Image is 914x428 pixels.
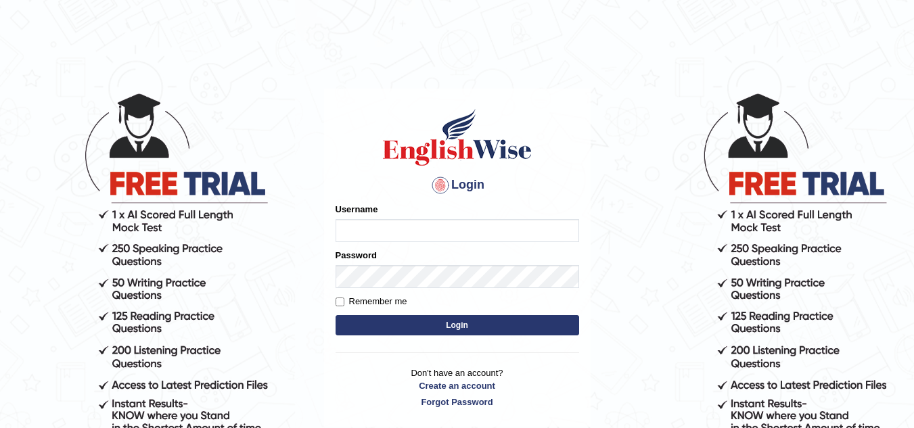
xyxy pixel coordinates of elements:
[336,315,579,335] button: Login
[336,203,378,216] label: Username
[336,295,407,308] label: Remember me
[336,298,344,306] input: Remember me
[380,107,534,168] img: Logo of English Wise sign in for intelligent practice with AI
[336,249,377,262] label: Password
[336,379,579,392] a: Create an account
[336,396,579,408] a: Forgot Password
[336,174,579,196] h4: Login
[336,366,579,408] p: Don't have an account?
